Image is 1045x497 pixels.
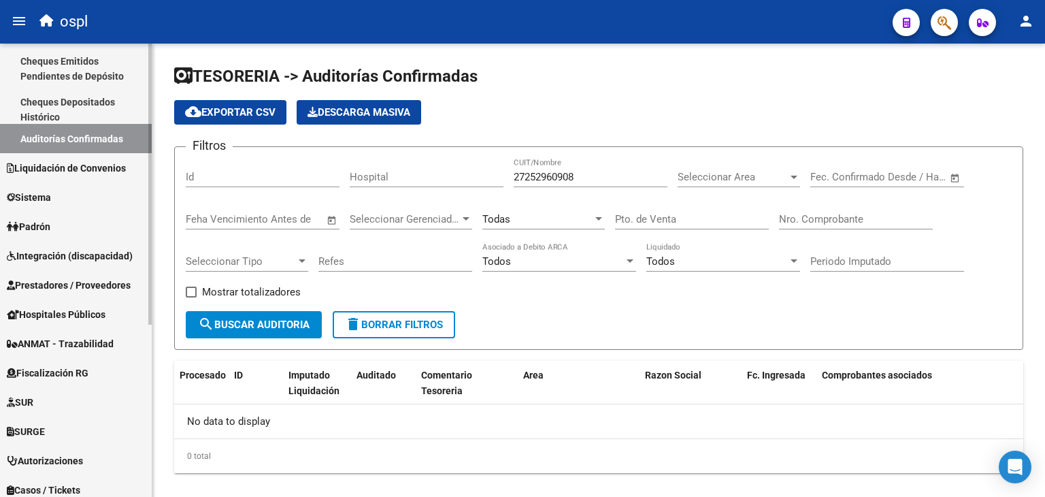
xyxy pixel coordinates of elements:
[640,361,742,406] datatable-header-cell: Razon Social
[180,370,226,381] span: Procesado
[810,171,865,183] input: Fecha inicio
[198,319,310,331] span: Buscar Auditoria
[11,13,27,29] mat-icon: menu
[999,451,1031,483] div: Open Intercom Messenger
[60,7,88,37] span: ospl
[186,255,296,268] span: Seleccionar Tipo
[816,361,1021,406] datatable-header-cell: Comprobantes asociados
[356,370,396,381] span: Auditado
[174,100,286,125] button: Exportar CSV
[174,439,1023,473] div: 0 total
[185,106,276,118] span: Exportar CSV
[7,161,126,176] span: Liquidación de Convenios
[186,311,322,338] button: Buscar Auditoria
[948,170,963,186] button: Open calendar
[297,100,421,125] app-download-masive: Descarga masiva de comprobantes (adjuntos)
[822,370,932,381] span: Comprobantes asociados
[174,361,229,406] datatable-header-cell: Procesado
[229,361,283,406] datatable-header-cell: ID
[174,67,478,86] span: TESORERIA -> Auditorías Confirmadas
[308,106,410,118] span: Descarga Masiva
[482,255,511,268] span: Todos
[350,213,460,225] span: Seleccionar Gerenciador
[345,316,361,332] mat-icon: delete
[333,311,455,338] button: Borrar Filtros
[7,336,114,351] span: ANMAT - Trazabilidad
[185,103,201,120] mat-icon: cloud_download
[7,395,33,410] span: SUR
[678,171,788,183] span: Seleccionar Area
[421,370,472,396] span: Comentario Tesoreria
[7,219,50,234] span: Padrón
[7,307,105,322] span: Hospitales Públicos
[645,370,701,381] span: Razon Social
[7,366,88,381] span: Fiscalización RG
[742,361,816,406] datatable-header-cell: Fc. Ingresada
[345,319,443,331] span: Borrar Filtros
[482,213,510,225] span: Todas
[416,361,518,406] datatable-header-cell: Comentario Tesoreria
[646,255,675,268] span: Todos
[297,100,421,125] button: Descarga Masiva
[878,171,944,183] input: Fecha fin
[523,370,544,381] span: Area
[7,190,51,205] span: Sistema
[283,361,351,406] datatable-header-cell: Imputado Liquidación
[7,424,45,439] span: SURGE
[174,404,1023,438] div: No data to display
[518,361,620,406] datatable-header-cell: Area
[747,370,806,381] span: Fc. Ingresada
[202,284,301,300] span: Mostrar totalizadores
[325,212,340,228] button: Open calendar
[288,370,339,396] span: Imputado Liquidación
[234,370,243,381] span: ID
[351,361,416,406] datatable-header-cell: Auditado
[198,316,214,332] mat-icon: search
[7,278,131,293] span: Prestadores / Proveedores
[186,136,233,155] h3: Filtros
[7,248,133,263] span: Integración (discapacidad)
[1018,13,1034,29] mat-icon: person
[7,453,83,468] span: Autorizaciones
